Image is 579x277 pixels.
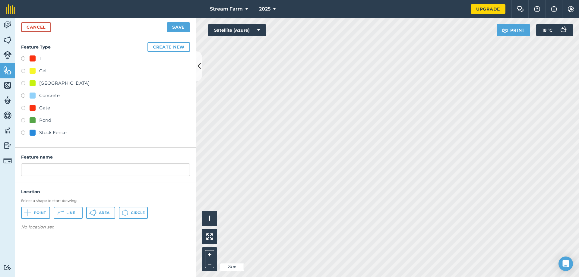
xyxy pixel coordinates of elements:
[3,265,12,270] img: svg+xml;base64,PD94bWwgdmVyc2lvbj0iMS4wIiBlbmNvZGluZz0idXRmLTgiPz4KPCEtLSBHZW5lcmF0b3I6IEFkb2JlIE...
[3,111,12,120] img: svg+xml;base64,PD94bWwgdmVyc2lvbj0iMS4wIiBlbmNvZGluZz0idXRmLTgiPz4KPCEtLSBHZW5lcmF0b3I6IEFkb2JlIE...
[21,22,51,32] a: Cancel
[3,81,12,90] img: svg+xml;base64,PHN2ZyB4bWxucz0iaHR0cDovL3d3dy53My5vcmcvMjAwMC9zdmciIHdpZHRoPSI1NiIgaGVpZ2h0PSI2MC...
[557,24,569,36] img: svg+xml;base64,PD94bWwgdmVyc2lvbj0iMS4wIiBlbmNvZGluZz0idXRmLTgiPz4KPCEtLSBHZW5lcmF0b3I6IEFkb2JlIE...
[471,4,505,14] a: Upgrade
[3,156,12,165] img: svg+xml;base64,PD94bWwgdmVyc2lvbj0iMS4wIiBlbmNvZGluZz0idXRmLTgiPz4KPCEtLSBHZW5lcmF0b3I6IEFkb2JlIE...
[39,80,90,87] div: [GEOGRAPHIC_DATA]
[3,66,12,75] img: svg+xml;base64,PHN2ZyB4bWxucz0iaHR0cDovL3d3dy53My5vcmcvMjAwMC9zdmciIHdpZHRoPSI1NiIgaGVpZ2h0PSI2MC...
[3,96,12,105] img: svg+xml;base64,PD94bWwgdmVyc2lvbj0iMS4wIiBlbmNvZGluZz0idXRmLTgiPz4KPCEtLSBHZW5lcmF0b3I6IEFkb2JlIE...
[202,211,217,226] button: i
[210,5,243,13] span: Stream Farm
[39,129,67,136] div: Stock Fence
[542,24,552,36] span: 18 ° C
[21,154,190,160] h4: Feature name
[167,22,190,32] button: Save
[209,215,210,222] span: i
[66,210,75,215] span: Line
[21,188,190,195] h4: Location
[3,51,12,59] img: svg+xml;base64,PD94bWwgdmVyc2lvbj0iMS4wIiBlbmNvZGluZz0idXRmLTgiPz4KPCEtLSBHZW5lcmF0b3I6IEFkb2JlIE...
[39,117,51,124] div: Pond
[54,207,83,219] button: Line
[39,104,50,112] div: Gate
[205,259,214,268] button: –
[21,207,50,219] button: Point
[205,250,214,259] button: +
[39,67,48,74] div: Cell
[3,36,12,45] img: svg+xml;base64,PHN2ZyB4bWxucz0iaHR0cDovL3d3dy53My5vcmcvMjAwMC9zdmciIHdpZHRoPSI1NiIgaGVpZ2h0PSI2MC...
[536,24,573,36] button: 18 °C
[206,233,213,240] img: Four arrows, one pointing top left, one top right, one bottom right and the last bottom left
[3,20,12,30] img: svg+xml;base64,PD94bWwgdmVyc2lvbj0iMS4wIiBlbmNvZGluZz0idXRmLTgiPz4KPCEtLSBHZW5lcmF0b3I6IEFkb2JlIE...
[21,198,190,203] h3: Select a shape to start drawing
[567,6,574,12] img: A cog icon
[558,257,573,271] div: Open Intercom Messenger
[39,92,60,99] div: Concrete
[21,42,190,52] h4: Feature Type
[533,6,541,12] img: A question mark icon
[119,207,148,219] button: Circle
[34,210,46,215] span: Point
[131,210,145,215] span: Circle
[21,224,54,230] em: No location set
[259,5,271,13] span: 2025
[3,126,12,135] img: svg+xml;base64,PD94bWwgdmVyc2lvbj0iMS4wIiBlbmNvZGluZz0idXRmLTgiPz4KPCEtLSBHZW5lcmF0b3I6IEFkb2JlIE...
[551,5,557,13] img: svg+xml;base64,PHN2ZyB4bWxucz0iaHR0cDovL3d3dy53My5vcmcvMjAwMC9zdmciIHdpZHRoPSIxNyIgaGVpZ2h0PSIxNy...
[147,42,190,52] button: Create new
[39,55,41,62] div: 1
[517,6,524,12] img: Two speech bubbles overlapping with the left bubble in the forefront
[502,27,508,34] img: svg+xml;base64,PHN2ZyB4bWxucz0iaHR0cDovL3d3dy53My5vcmcvMjAwMC9zdmciIHdpZHRoPSIxOSIgaGVpZ2h0PSIyNC...
[208,24,266,36] button: Satellite (Azure)
[86,207,115,219] button: Area
[6,4,15,14] img: fieldmargin Logo
[99,210,109,215] span: Area
[3,141,12,150] img: svg+xml;base64,PD94bWwgdmVyc2lvbj0iMS4wIiBlbmNvZGluZz0idXRmLTgiPz4KPCEtLSBHZW5lcmF0b3I6IEFkb2JlIE...
[497,24,530,36] button: Print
